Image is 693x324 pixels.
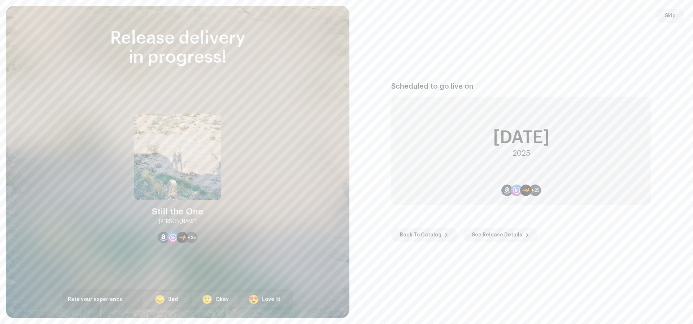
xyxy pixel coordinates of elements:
button: Skip [656,9,684,23]
div: Release delivery in progress! [62,29,293,67]
div: Scheduled to go live on [391,82,651,91]
span: See Release Details [472,228,522,242]
div: 2025 [513,149,530,158]
div: 😍 [248,295,259,304]
img: dcb1591d-d7f6-41f9-898f-ebac143c9d47 [134,114,221,200]
button: See Release Details [463,228,538,242]
div: Love it! [262,296,280,303]
div: 🙂 [202,295,213,304]
span: +25 [188,235,196,240]
span: Rate your experience [68,297,123,302]
span: Back To Catalog [400,228,441,242]
div: [DATE] [493,129,550,146]
span: +25 [531,187,540,193]
div: Okay [215,296,229,303]
div: Still the One [152,206,203,217]
div: [PERSON_NAME] [159,217,197,226]
span: Skip [665,9,676,23]
button: Back To Catalog [391,228,457,242]
div: 😞 [154,295,165,304]
div: Bad [168,296,178,303]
